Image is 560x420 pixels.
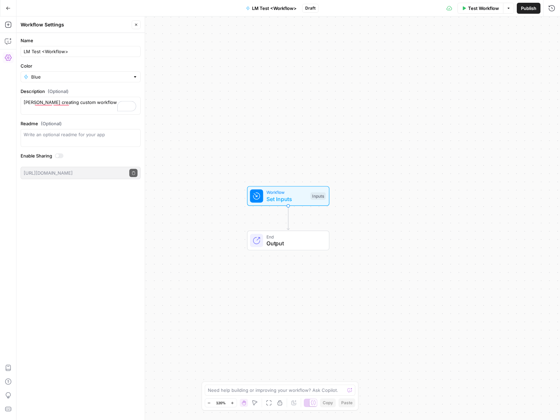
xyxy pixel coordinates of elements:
label: Description [21,88,141,95]
span: (Optional) [48,88,69,95]
span: LM Test <Workflow> [252,5,297,12]
textarea: To enrich screen reader interactions, please activate Accessibility in Grammarly extension settings [24,99,138,113]
div: EndOutput [225,231,352,250]
label: Enable Sharing [21,152,141,159]
button: LM Test <Workflow> [242,3,301,14]
input: Blue [31,73,130,80]
span: Set Inputs [266,195,307,203]
span: End [266,233,322,240]
span: (Optional) [41,120,62,127]
label: Color [21,62,141,69]
div: Inputs [310,192,325,200]
span: Test Workflow [468,5,499,12]
button: Publish [517,3,540,14]
span: Publish [521,5,536,12]
span: Draft [305,5,315,11]
button: Copy [320,398,336,407]
span: Workflow [266,189,307,196]
span: 120% [216,400,226,406]
span: Output [266,239,322,247]
button: Test Workflow [457,3,503,14]
g: Edge from start to end [287,206,289,230]
label: Name [21,37,141,44]
span: Paste [341,400,353,406]
div: Workflow Settings [21,21,130,28]
label: Readme [21,120,141,127]
span: Copy [323,400,333,406]
input: Untitled [24,48,138,55]
div: WorkflowSet InputsInputs [225,186,352,206]
button: Paste [338,398,355,407]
